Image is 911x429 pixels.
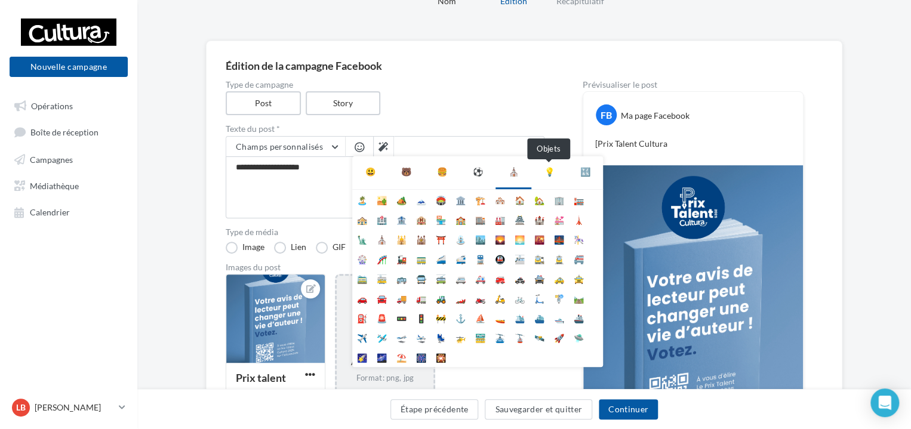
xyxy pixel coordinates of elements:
li: 🚞 [352,268,372,288]
li: 🚐 [451,268,470,288]
li: 🏠 [510,190,530,209]
li: 🏜️ [372,190,392,209]
li: 🛸 [569,328,589,347]
li: 🏬 [470,209,490,229]
li: 🚃 [411,249,431,268]
li: 🚕 [549,268,569,288]
li: 🛤️ [569,288,589,308]
li: 🚤 [490,308,510,328]
li: 🏯 [510,209,530,229]
li: 🌄 [490,229,510,249]
li: 🚠 [490,328,510,347]
span: Calendrier [30,207,70,217]
li: ⛽ [352,308,372,328]
li: ⛱️ [392,347,411,367]
button: Étape précédente [390,399,479,419]
button: Nouvelle campagne [10,57,128,77]
li: 🚟 [470,328,490,347]
span: Boîte de réception [30,127,99,137]
li: 🚦 [411,308,431,328]
li: 🚉 [530,249,549,268]
li: 🚑 [470,268,490,288]
li: 🚏 [549,288,569,308]
label: Lien [274,242,306,254]
label: Type de média [226,228,544,236]
li: 🛰️ [530,328,549,347]
li: 🛫 [392,328,411,347]
label: Texte du post * [226,125,544,133]
div: Images du post [226,263,544,271]
li: 🚖 [569,268,589,288]
li: 🛬 [411,328,431,347]
li: 🏡 [530,190,549,209]
li: 🏙️ [470,229,490,249]
div: FB [596,104,617,125]
li: 🏝️ [352,190,372,209]
li: 🚈 [510,249,530,268]
li: 🚓 [510,268,530,288]
a: Calendrier [7,200,130,222]
li: 🏛️ [451,190,470,209]
li: 🏗️ [470,190,490,209]
li: 🚜 [431,288,451,308]
a: Médiathèque [7,174,130,196]
a: LB [PERSON_NAME] [10,396,128,419]
label: Story [306,91,381,115]
li: 🚔 [530,268,549,288]
span: Campagnes [30,154,73,164]
li: 🚢 [569,308,589,328]
li: ⚓ [451,308,470,328]
li: 🎇 [431,347,451,367]
li: 🚥 [392,308,411,328]
li: 🛥️ [549,308,569,328]
li: 🏨 [411,209,431,229]
label: Type de campagne [226,81,544,89]
div: 💡 [544,166,555,178]
li: 🕌 [392,229,411,249]
li: 🌠 [352,347,372,367]
li: 🏣 [569,190,589,209]
li: 🏘️ [490,190,510,209]
li: 🚇 [490,249,510,268]
li: 🌇 [530,229,549,249]
li: 🛵 [490,288,510,308]
a: Boîte de réception [7,121,130,143]
li: 🏕️ [392,190,411,209]
div: Édition de la campagne Facebook [226,60,823,71]
li: 🎠 [569,229,589,249]
div: 😃 [365,166,376,178]
p: [Prix Talent Cultura [595,138,791,150]
li: 🚎 [431,268,451,288]
label: GIF [316,242,346,254]
li: 🚊 [549,249,569,268]
li: 🏤 [352,209,372,229]
li: 🌉 [549,229,569,249]
button: Sauvegarder et quitter [485,399,592,419]
li: ⛩️ [431,229,451,249]
li: 🚄 [431,249,451,268]
li: 🌅 [510,229,530,249]
button: Continuer [599,399,658,419]
li: 🛴 [530,288,549,308]
li: 🏥 [372,209,392,229]
li: 🚛 [411,288,431,308]
li: 🏎️ [451,288,470,308]
li: 🎆 [411,347,431,367]
li: 🚆 [470,249,490,268]
div: 🍔 [437,166,447,178]
li: ⛪ [372,229,392,249]
span: Opérations [31,100,73,110]
label: Post [226,91,301,115]
div: Prévisualiser le post [583,81,804,89]
p: [PERSON_NAME] [35,402,114,413]
div: ⚽ [473,166,483,178]
li: 🏍️ [470,288,490,308]
a: Opérations [7,94,130,116]
li: 🚨 [372,308,392,328]
li: 🚍 [411,268,431,288]
li: 🚋 [372,268,392,288]
li: 🏫 [451,209,470,229]
li: 🚧 [431,308,451,328]
div: Open Intercom Messenger [870,388,899,417]
li: 🏭 [490,209,510,229]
